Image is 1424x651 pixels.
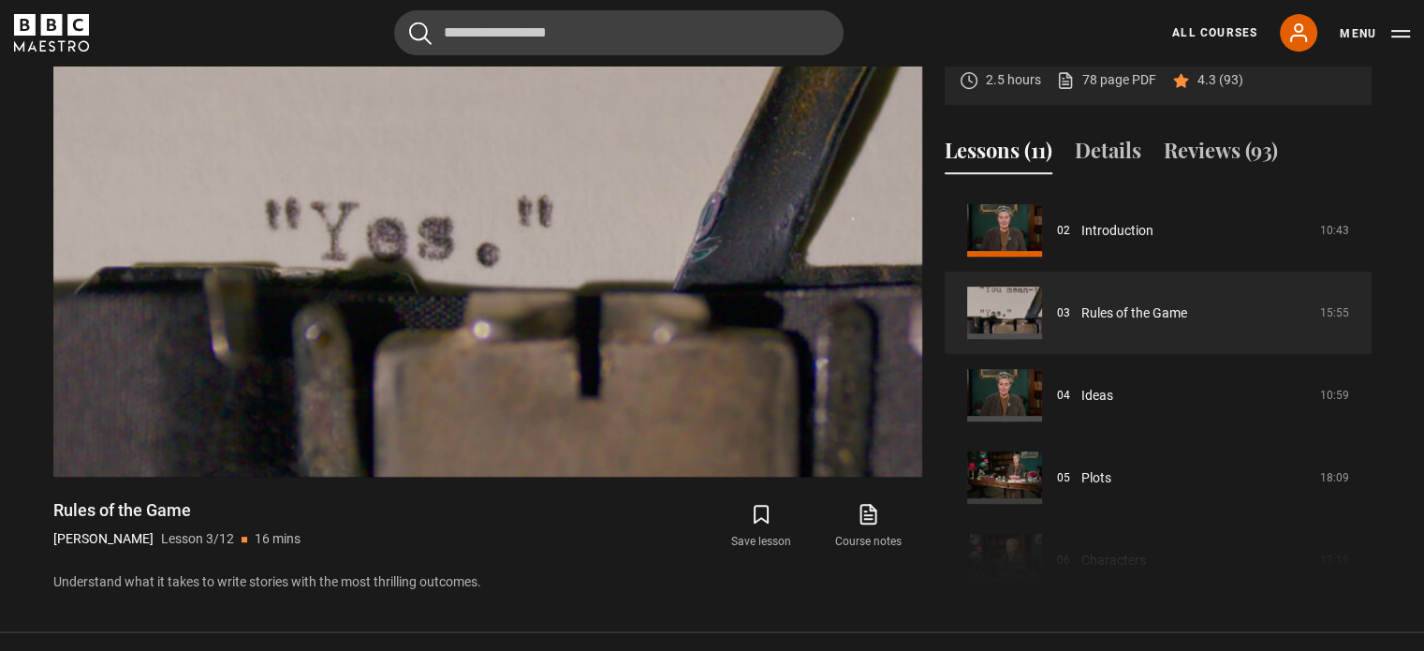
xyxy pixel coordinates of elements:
p: Understand what it takes to write stories with the most thrilling outcomes. [53,572,922,592]
h1: Rules of the Game [53,499,301,522]
button: Lessons (11) [945,135,1052,174]
p: [PERSON_NAME] [53,529,154,549]
button: Submit the search query [409,22,432,45]
a: Plots [1081,468,1111,488]
button: Save lesson [708,499,815,554]
svg: BBC Maestro [14,14,89,52]
button: Reviews (93) [1164,135,1278,174]
a: Ideas [1081,386,1113,406]
p: 4.3 (93) [1197,70,1243,90]
a: All Courses [1172,24,1257,41]
p: 16 mins [255,529,301,549]
p: 2.5 hours [986,70,1041,90]
p: Lesson 3/12 [161,529,234,549]
a: Introduction [1081,221,1153,241]
a: 78 page PDF [1056,70,1156,90]
a: Rules of the Game [1081,303,1187,323]
button: Details [1075,135,1141,174]
input: Search [394,10,844,55]
a: Course notes [815,499,921,554]
button: Toggle navigation [1340,24,1410,43]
